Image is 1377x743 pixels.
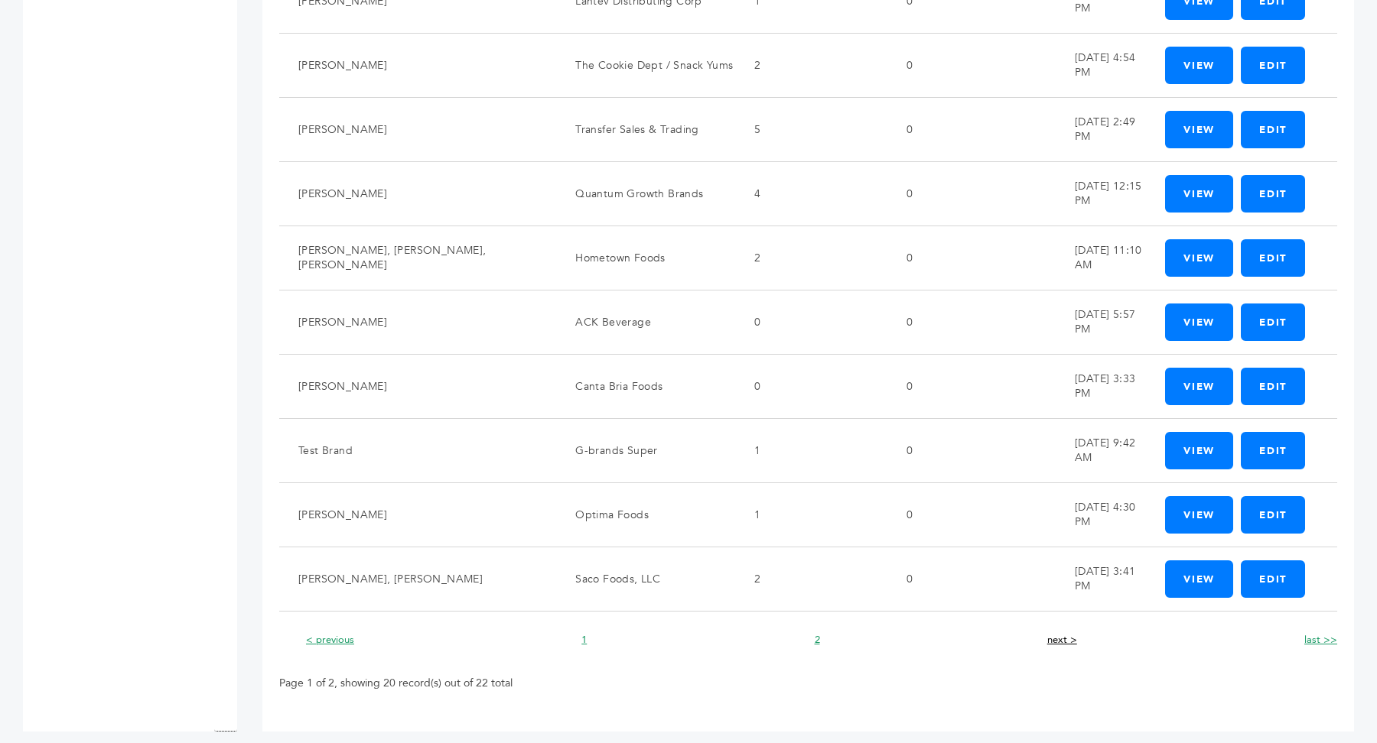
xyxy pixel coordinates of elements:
[1056,547,1146,611] td: [DATE] 3:41 PM
[556,418,735,482] td: G-brands Super
[887,290,1056,354] td: 0
[581,633,587,647] a: 1
[556,161,735,225] td: Quantum Growth Brands
[1165,560,1233,598] a: View
[279,161,556,225] td: [PERSON_NAME]
[556,97,735,161] td: Transfer Sales & Trading
[556,547,735,611] td: Saco Foods, LLC
[887,225,1056,290] td: 0
[735,418,887,482] td: 1
[279,290,556,354] td: [PERSON_NAME]
[1165,368,1233,405] a: View
[887,161,1056,225] td: 0
[1165,303,1233,341] a: View
[1056,290,1146,354] td: [DATE] 5:57 PM
[279,33,556,97] td: [PERSON_NAME]
[279,482,556,547] td: [PERSON_NAME]
[1056,97,1146,161] td: [DATE] 2:49 PM
[306,633,354,647] a: < previous
[887,547,1056,611] td: 0
[735,161,887,225] td: 4
[1241,432,1305,469] a: Edit
[735,547,887,611] td: 2
[1056,161,1146,225] td: [DATE] 12:15 PM
[1165,47,1233,84] a: View
[1165,496,1233,534] a: View
[556,33,735,97] td: The Cookie Dept / Snack Yums
[1304,633,1337,647] a: last >>
[735,97,887,161] td: 5
[556,290,735,354] td: ACK Beverage
[1241,111,1305,148] a: Edit
[1241,560,1305,598] a: Edit
[735,33,887,97] td: 2
[556,225,735,290] td: Hometown Foods
[887,482,1056,547] td: 0
[1165,111,1233,148] a: View
[279,354,556,418] td: [PERSON_NAME]
[1241,47,1305,84] a: Edit
[1047,633,1077,647] a: next >
[1241,303,1305,341] a: Edit
[279,97,556,161] td: [PERSON_NAME]
[1056,482,1146,547] td: [DATE] 4:30 PM
[556,354,735,418] td: Canta Bria Foods
[556,482,735,547] td: Optima Foods
[1165,432,1233,469] a: View
[735,482,887,547] td: 1
[1241,175,1305,213] a: Edit
[735,225,887,290] td: 2
[887,97,1056,161] td: 0
[887,418,1056,482] td: 0
[1241,239,1305,277] a: Edit
[1056,354,1146,418] td: [DATE] 3:33 PM
[735,354,887,418] td: 0
[1241,368,1305,405] a: Edit
[1165,239,1233,277] a: View
[1165,175,1233,213] a: View
[1056,418,1146,482] td: [DATE] 9:42 AM
[279,225,556,290] td: [PERSON_NAME], [PERSON_NAME], [PERSON_NAME]
[735,290,887,354] td: 0
[1056,225,1146,290] td: [DATE] 11:10 AM
[887,33,1056,97] td: 0
[279,418,556,482] td: Test Brand
[815,633,820,647] a: 2
[279,674,1337,693] p: Page 1 of 2, showing 20 record(s) out of 22 total
[887,354,1056,418] td: 0
[279,547,556,611] td: [PERSON_NAME], [PERSON_NAME]
[1241,496,1305,534] a: Edit
[1056,33,1146,97] td: [DATE] 4:54 PM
